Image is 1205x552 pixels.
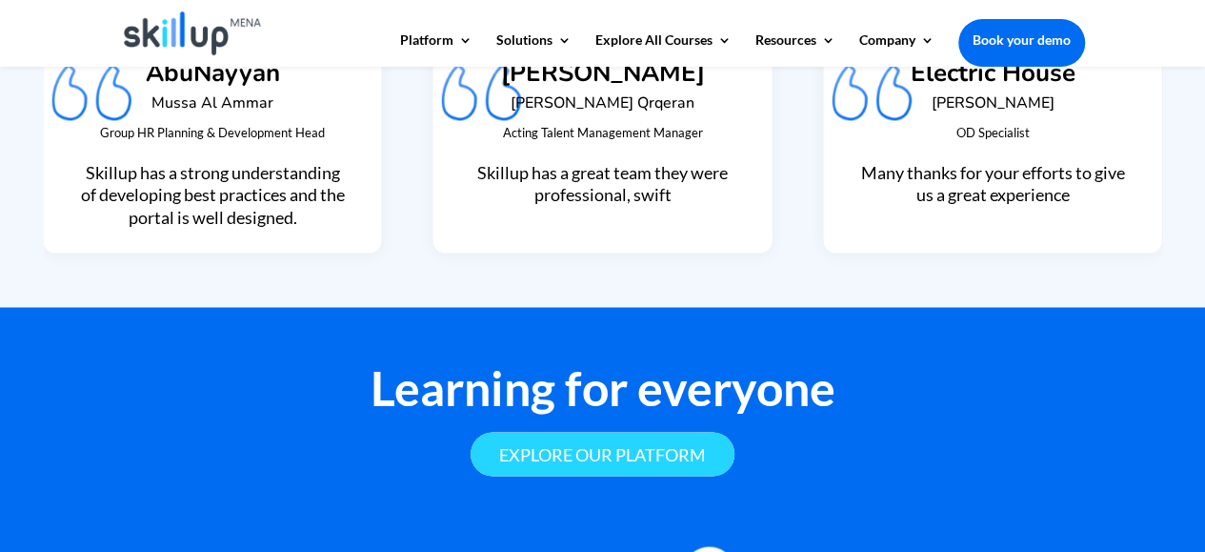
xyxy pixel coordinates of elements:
p: Skillup has a great team they were professional, swift [469,162,736,207]
span: Acting Talent Management Manager [502,125,702,140]
a: Resources [755,33,835,66]
a: Explore our platform [471,432,734,477]
a: Company [859,33,934,66]
h6: [PERSON_NAME] Qrqeran [469,95,736,120]
h4: AbuNayyan [78,61,346,95]
a: Book your demo [958,19,1085,61]
span: Group HR Planning & Development Head [100,125,325,140]
h4: [PERSON_NAME] [469,61,736,95]
h6: Mussa Al Ammar [78,95,346,120]
span: Many thanks for your efforts to give us a great experience [860,162,1124,205]
span: Skillup has a strong understanding of developing best practices and the portal is well designed. [81,162,345,228]
span: OD Specialist [955,125,1029,140]
h6: [PERSON_NAME] [858,95,1126,120]
a: Platform [400,33,472,66]
img: Skillup Mena [124,11,262,55]
a: Solutions [496,33,572,66]
h4: Electric House [858,61,1126,95]
h2: Learning for everyone [121,363,1085,420]
iframe: Chat Widget [1110,460,1205,552]
a: Explore All Courses [595,33,732,66]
